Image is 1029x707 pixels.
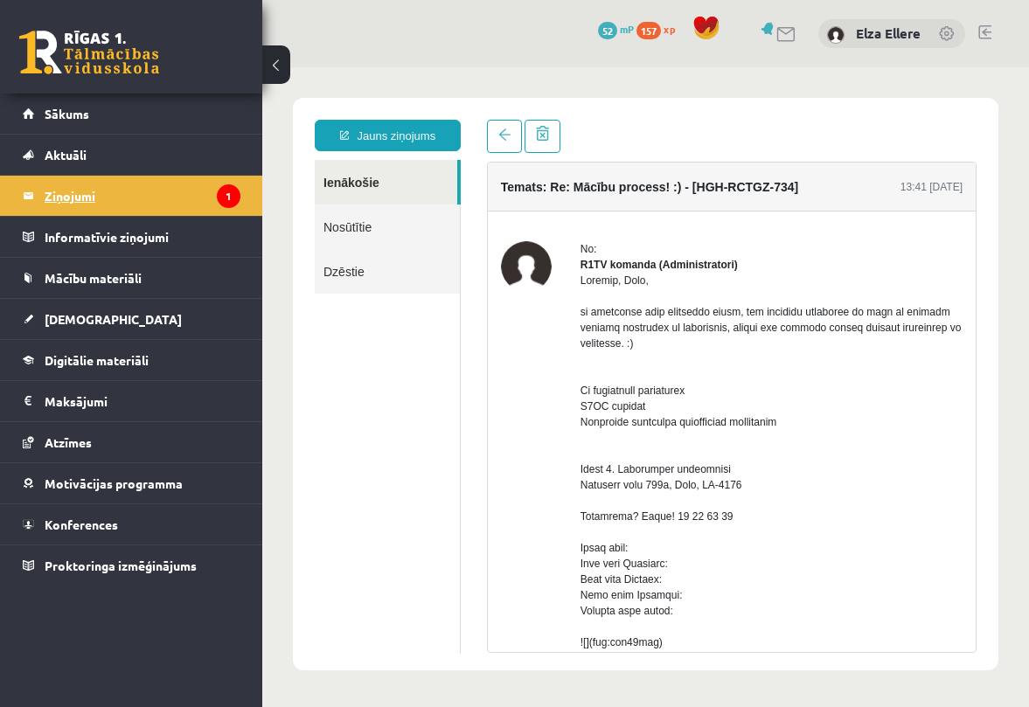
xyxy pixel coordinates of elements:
[45,352,149,368] span: Digitālie materiāli
[52,52,198,84] a: Jauns ziņojums
[598,22,617,39] span: 52
[636,22,661,39] span: 157
[45,217,240,257] legend: Informatīvie ziņojumi
[45,558,197,573] span: Proktoringa izmēģinājums
[52,137,198,182] a: Nosūtītie
[23,94,240,134] a: Sākums
[318,191,476,204] strong: R1TV komanda (Administratori)
[45,516,118,532] span: Konferences
[23,176,240,216] a: Ziņojumi1
[23,299,240,339] a: [DEMOGRAPHIC_DATA]
[827,26,845,44] img: Elza Ellere
[23,258,240,298] a: Mācību materiāli
[598,22,634,36] a: 52 mP
[45,434,92,450] span: Atzīmes
[23,135,240,175] a: Aktuāli
[19,31,159,74] a: Rīgas 1. Tālmācības vidusskola
[23,217,240,257] a: Informatīvie ziņojumi
[318,174,700,190] div: No:
[23,504,240,544] a: Konferences
[23,545,240,586] a: Proktoringa izmēģinājums
[239,113,536,127] h4: Temats: Re: Mācību process! :) - [HGH-RCTGZ-734]
[620,22,634,36] span: mP
[23,340,240,380] a: Digitālie materiāli
[45,381,240,421] legend: Maksājumi
[52,182,198,226] a: Dzēstie
[856,24,921,42] a: Elza Ellere
[217,184,240,208] i: 1
[45,311,182,327] span: [DEMOGRAPHIC_DATA]
[636,22,684,36] a: 157 xp
[664,22,675,36] span: xp
[239,174,289,225] img: R1TV komanda
[45,176,240,216] legend: Ziņojumi
[45,270,142,286] span: Mācību materiāli
[45,106,89,121] span: Sākums
[45,475,183,491] span: Motivācijas programma
[45,147,87,163] span: Aktuāli
[23,422,240,462] a: Atzīmes
[23,463,240,503] a: Motivācijas programma
[23,381,240,421] a: Maksājumi
[638,112,700,128] div: 13:41 [DATE]
[52,93,195,137] a: Ienākošie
